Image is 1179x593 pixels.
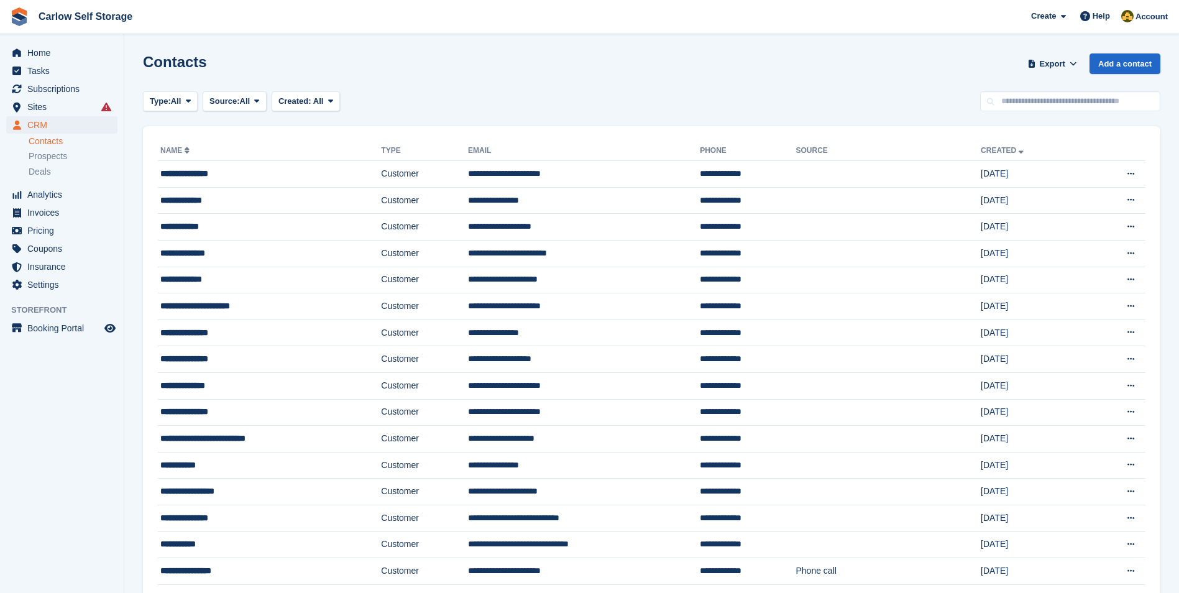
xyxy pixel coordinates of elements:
[381,240,468,267] td: Customer
[381,293,468,320] td: Customer
[29,136,117,147] a: Contacts
[700,141,796,161] th: Phone
[6,116,117,134] a: menu
[160,146,192,155] a: Name
[381,319,468,346] td: Customer
[171,95,181,108] span: All
[29,165,117,178] a: Deals
[381,161,468,188] td: Customer
[981,505,1085,531] td: [DATE]
[143,91,198,112] button: Type: All
[981,240,1085,267] td: [DATE]
[981,161,1085,188] td: [DATE]
[203,91,267,112] button: Source: All
[27,204,102,221] span: Invoices
[6,276,117,293] a: menu
[209,95,239,108] span: Source:
[381,452,468,479] td: Customer
[381,558,468,585] td: Customer
[27,222,102,239] span: Pricing
[1121,10,1134,22] img: Kevin Moore
[6,204,117,221] a: menu
[27,258,102,275] span: Insurance
[6,222,117,239] a: menu
[381,187,468,214] td: Customer
[1040,58,1065,70] span: Export
[101,102,111,112] i: Smart entry sync failures have occurred
[272,91,340,112] button: Created: All
[29,166,51,178] span: Deals
[981,346,1085,373] td: [DATE]
[27,276,102,293] span: Settings
[29,150,117,163] a: Prospects
[981,319,1085,346] td: [DATE]
[143,53,207,70] h1: Contacts
[27,116,102,134] span: CRM
[381,505,468,531] td: Customer
[27,240,102,257] span: Coupons
[1025,53,1080,74] button: Export
[6,240,117,257] a: menu
[10,7,29,26] img: stora-icon-8386f47178a22dfd0bd8f6a31ec36ba5ce8667c1dd55bd0f319d3a0aa187defe.svg
[1031,10,1056,22] span: Create
[981,214,1085,241] td: [DATE]
[11,304,124,316] span: Storefront
[240,95,250,108] span: All
[6,319,117,337] a: menu
[6,62,117,80] a: menu
[1093,10,1110,22] span: Help
[29,150,67,162] span: Prospects
[27,319,102,337] span: Booking Portal
[981,452,1085,479] td: [DATE]
[381,399,468,426] td: Customer
[981,267,1085,293] td: [DATE]
[150,95,171,108] span: Type:
[381,214,468,241] td: Customer
[981,293,1085,320] td: [DATE]
[796,141,981,161] th: Source
[381,267,468,293] td: Customer
[468,141,700,161] th: Email
[6,186,117,203] a: menu
[981,558,1085,585] td: [DATE]
[981,187,1085,214] td: [DATE]
[981,146,1026,155] a: Created
[381,141,468,161] th: Type
[981,531,1085,558] td: [DATE]
[313,96,324,106] span: All
[27,44,102,62] span: Home
[34,6,137,27] a: Carlow Self Storage
[27,186,102,203] span: Analytics
[1135,11,1168,23] span: Account
[103,321,117,336] a: Preview store
[981,426,1085,453] td: [DATE]
[27,62,102,80] span: Tasks
[381,372,468,399] td: Customer
[278,96,311,106] span: Created:
[981,479,1085,505] td: [DATE]
[27,80,102,98] span: Subscriptions
[6,258,117,275] a: menu
[6,80,117,98] a: menu
[1090,53,1160,74] a: Add a contact
[981,399,1085,426] td: [DATE]
[381,426,468,453] td: Customer
[381,346,468,373] td: Customer
[27,98,102,116] span: Sites
[381,479,468,505] td: Customer
[6,44,117,62] a: menu
[6,98,117,116] a: menu
[381,531,468,558] td: Customer
[796,558,981,585] td: Phone call
[981,372,1085,399] td: [DATE]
